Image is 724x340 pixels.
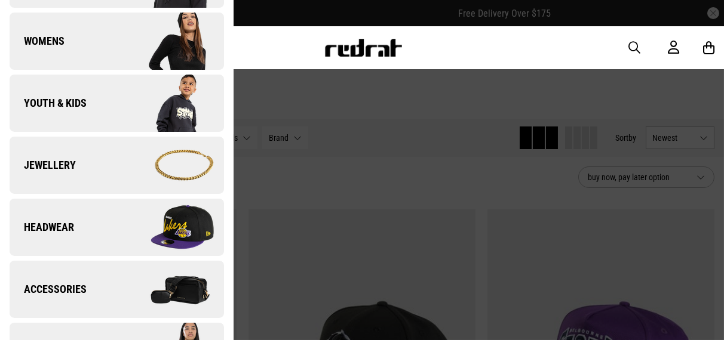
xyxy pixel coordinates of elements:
[116,135,223,195] img: Company
[10,5,45,41] button: Open LiveChat chat widget
[10,96,87,110] span: Youth & Kids
[10,75,224,132] a: Youth & Kids Company
[10,158,76,172] span: Jewellery
[116,197,223,257] img: Company
[116,259,223,319] img: Company
[10,261,224,318] a: Accessories Company
[10,220,74,234] span: Headwear
[10,137,224,194] a: Jewellery Company
[324,39,403,57] img: Redrat logo
[10,13,224,70] a: Womens Company
[10,34,65,48] span: Womens
[10,199,224,256] a: Headwear Company
[10,282,87,296] span: Accessories
[116,73,223,133] img: Company
[116,11,223,71] img: Company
